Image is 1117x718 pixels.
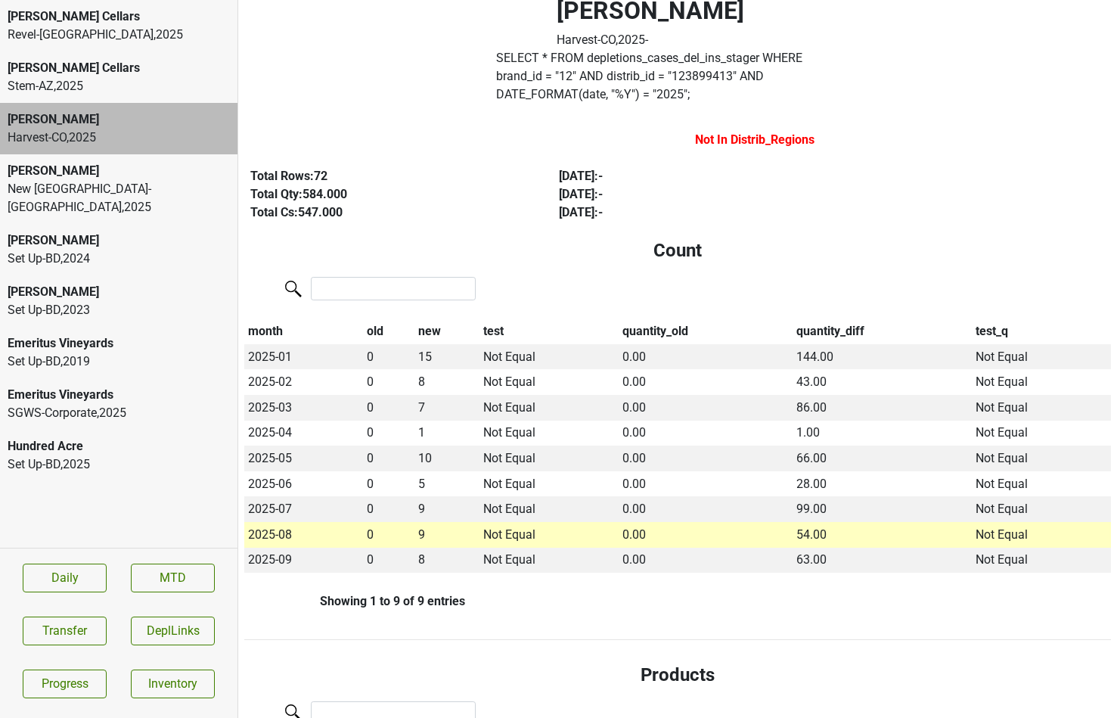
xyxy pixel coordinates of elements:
td: Not Equal [479,548,619,573]
a: Daily [23,564,107,592]
td: 10 [415,446,480,471]
div: Total Qty: 584.000 [250,185,524,204]
td: 9 [415,522,480,548]
td: 2025-05 [244,446,363,471]
label: Not In Distrib_Regions [695,131,814,149]
div: Set Up-BD , 2025 [8,455,230,474]
div: Stem-AZ , 2025 [8,77,230,95]
td: 63.00 [793,548,972,573]
div: [PERSON_NAME] [8,283,230,301]
div: Emeritus Vineyards [8,386,230,404]
td: 0 [363,344,414,370]
td: 0.00 [619,522,793,548]
div: Set Up-BD , 2024 [8,250,230,268]
div: Total Cs: 547.000 [250,204,524,222]
button: DeplLinks [131,617,215,645]
a: Progress [23,670,107,698]
td: Not Equal [479,446,619,471]
td: Not Equal [479,522,619,548]
td: 0.00 [619,548,793,573]
div: Showing 1 to 9 of 9 entries [244,594,465,608]
div: Harvest-CO , 2025 - [557,31,744,49]
div: Hundred Acre [8,437,230,455]
th: quantity_diff: activate to sort column ascending [793,319,972,344]
td: 0 [363,446,414,471]
div: Set Up-BD , 2023 [8,301,230,319]
td: 0.00 [619,395,793,421]
div: Total Rows: 72 [250,167,524,185]
td: 43.00 [793,369,972,395]
td: 0.00 [619,421,793,446]
div: [PERSON_NAME] [8,110,230,129]
td: 8 [415,548,480,573]
h4: Count [256,240,1099,262]
th: quantity_old: activate to sort column ascending [619,319,793,344]
td: 0.00 [619,446,793,471]
div: [PERSON_NAME] [8,232,230,250]
td: 2025-02 [244,369,363,395]
td: 8 [415,369,480,395]
td: 0 [363,548,414,573]
div: New [GEOGRAPHIC_DATA]-[GEOGRAPHIC_DATA] , 2025 [8,180,230,216]
td: 2025-06 [244,471,363,497]
td: 1 [415,421,480,446]
div: Harvest-CO , 2025 [8,129,230,147]
div: [DATE] : - [559,167,833,185]
div: [DATE] : - [559,204,833,222]
td: 5 [415,471,480,497]
a: Inventory [131,670,215,698]
td: Not Equal [479,369,619,395]
td: Not Equal [972,522,1111,548]
td: 1.00 [793,421,972,446]
td: 0 [363,395,414,421]
td: 66.00 [793,446,972,471]
td: Not Equal [479,496,619,522]
td: 0.00 [619,369,793,395]
td: Not Equal [972,471,1111,497]
td: Not Equal [479,471,619,497]
td: 54.00 [793,522,972,548]
td: Not Equal [972,344,1111,370]
td: 0 [363,471,414,497]
td: 0 [363,369,414,395]
td: Not Equal [972,548,1111,573]
td: Not Equal [972,421,1111,446]
td: 0.00 [619,496,793,522]
a: MTD [131,564,215,592]
td: Not Equal [972,446,1111,471]
td: Not Equal [479,344,619,370]
div: [PERSON_NAME] [8,162,230,180]
td: Not Equal [479,395,619,421]
td: 2025-01 [244,344,363,370]
td: 144.00 [793,344,972,370]
td: 2025-08 [244,522,363,548]
button: Transfer [23,617,107,645]
td: Not Equal [972,496,1111,522]
td: Not Equal [972,369,1111,395]
td: 7 [415,395,480,421]
div: SGWS-Corporate , 2025 [8,404,230,422]
div: Revel-[GEOGRAPHIC_DATA] , 2025 [8,26,230,44]
td: 2025-09 [244,548,363,573]
label: Click to copy query [496,49,805,104]
td: 0 [363,522,414,548]
th: old: activate to sort column ascending [363,319,414,344]
td: 9 [415,496,480,522]
th: month: activate to sort column descending [244,319,363,344]
div: [DATE] : - [559,185,833,204]
th: test_q: activate to sort column ascending [972,319,1111,344]
td: 0.00 [619,471,793,497]
div: [PERSON_NAME] Cellars [8,8,230,26]
td: Not Equal [479,421,619,446]
td: 0 [363,421,414,446]
td: 2025-07 [244,496,363,522]
th: test: activate to sort column ascending [479,319,619,344]
div: Emeritus Vineyards [8,334,230,353]
div: Set Up-BD , 2019 [8,353,230,371]
td: 99.00 [793,496,972,522]
td: 2025-04 [244,421,363,446]
td: Not Equal [972,395,1111,421]
td: 28.00 [793,471,972,497]
td: 2025-03 [244,395,363,421]
th: new: activate to sort column ascending [415,319,480,344]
